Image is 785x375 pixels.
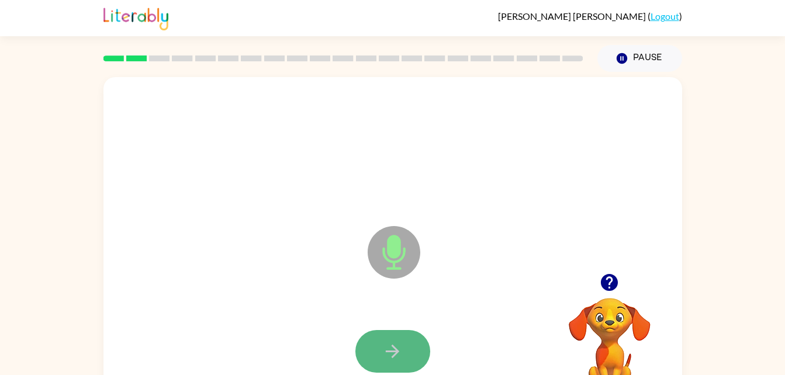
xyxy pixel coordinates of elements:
[103,5,168,30] img: Literably
[498,11,648,22] span: [PERSON_NAME] [PERSON_NAME]
[651,11,679,22] a: Logout
[498,11,682,22] div: ( )
[597,45,682,72] button: Pause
